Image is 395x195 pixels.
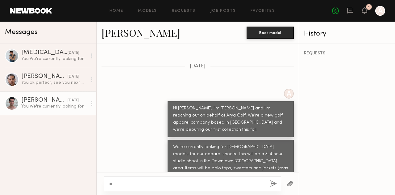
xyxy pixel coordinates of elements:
a: Models [138,9,157,13]
a: [PERSON_NAME] [102,26,180,39]
a: Home [110,9,123,13]
div: You: ok perfect, see you next week [21,80,87,86]
div: You: We're currently looking for [DEMOGRAPHIC_DATA] models for our apparel shoots. This will be a... [21,104,87,109]
div: [DATE] [68,50,79,56]
div: [MEDICAL_DATA][PERSON_NAME] [21,50,68,56]
div: REQUESTS [304,51,390,56]
div: [PERSON_NAME] [21,97,68,104]
a: A [375,6,385,16]
div: Hi [PERSON_NAME], I'm [PERSON_NAME] and I'm reaching out on behalf of Arya Golf. We're a new golf... [173,105,288,134]
div: [PERSON_NAME] [21,74,68,80]
a: Requests [172,9,196,13]
div: We're currently looking for [DEMOGRAPHIC_DATA] models for our apparel shoots. This will be a 3-4 ... [173,144,288,193]
a: Favorites [251,9,275,13]
div: 1 [368,6,370,9]
span: [DATE] [190,64,206,69]
div: [DATE] [68,74,79,80]
span: Messages [5,29,38,36]
button: Book model [247,27,294,39]
div: You: We're currently looking for [DEMOGRAPHIC_DATA] models for our apparel shoots. This will be a... [21,56,87,62]
a: Book model [247,30,294,35]
a: Job Posts [210,9,236,13]
div: [DATE] [68,98,79,104]
div: History [304,30,390,37]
